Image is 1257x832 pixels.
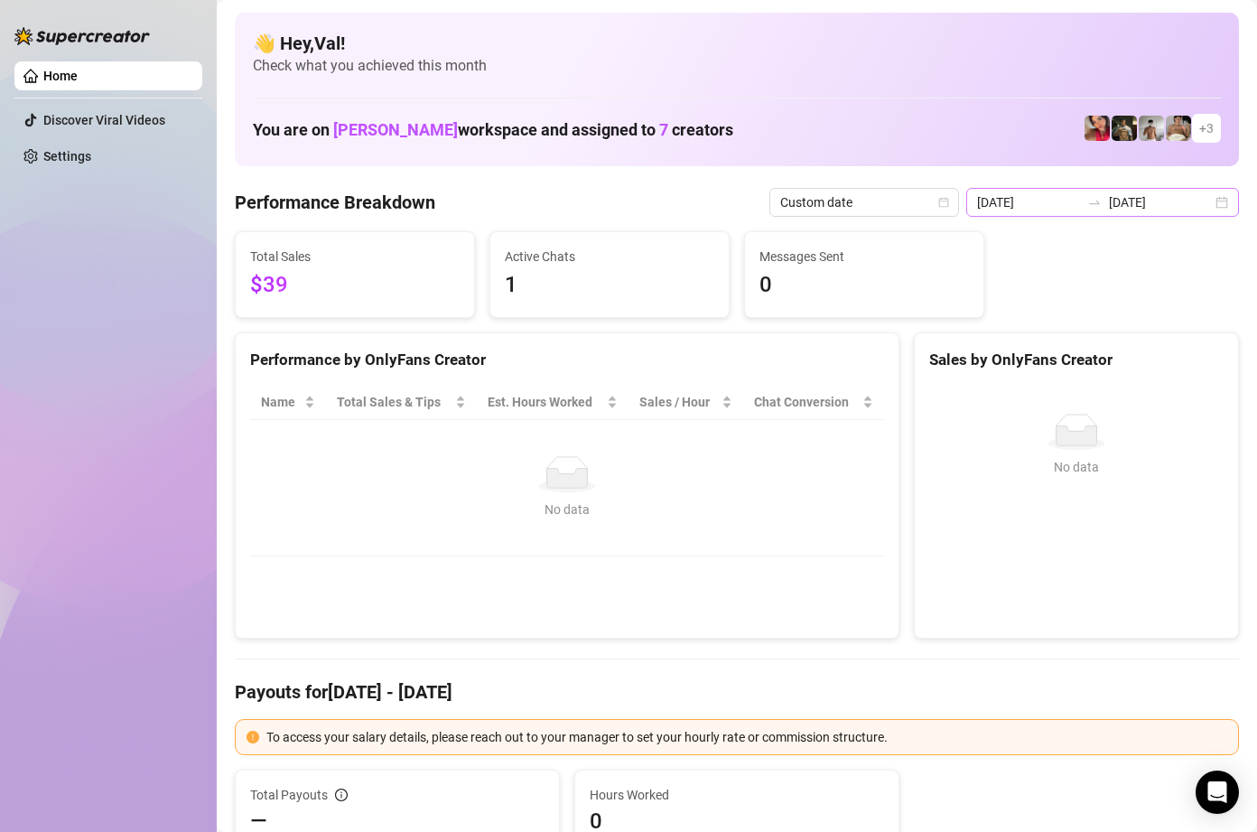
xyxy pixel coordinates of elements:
span: swap-right [1087,195,1102,210]
div: No data [268,500,866,519]
span: Chat Conversion [754,392,859,412]
span: 0 [759,268,969,303]
span: Total Sales & Tips [337,392,452,412]
span: Sales / Hour [639,392,718,412]
span: Custom date [780,189,948,216]
div: Est. Hours Worked [488,392,603,412]
span: exclamation-circle [247,731,259,743]
a: Home [43,69,78,83]
input: End date [1109,192,1212,212]
span: Total Sales [250,247,460,266]
img: Tony [1112,116,1137,141]
div: To access your salary details, please reach out to your manager to set your hourly rate or commis... [266,727,1227,747]
span: Messages Sent [759,247,969,266]
div: Sales by OnlyFans Creator [929,348,1224,372]
span: Active Chats [505,247,714,266]
span: $39 [250,268,460,303]
th: Sales / Hour [628,385,743,420]
th: Chat Conversion [743,385,884,420]
th: Name [250,385,326,420]
span: Hours Worked [590,785,884,805]
a: Discover Viral Videos [43,113,165,127]
img: Aussieboy_jfree [1166,116,1191,141]
input: Start date [977,192,1080,212]
h4: Performance Breakdown [235,190,435,215]
span: Name [261,392,301,412]
span: to [1087,195,1102,210]
span: info-circle [335,789,348,801]
div: Open Intercom Messenger [1196,771,1239,814]
span: [PERSON_NAME] [333,120,458,139]
h4: 👋 Hey, Val ! [253,31,1221,56]
div: No data [936,457,1216,477]
a: Settings [43,149,91,164]
img: logo-BBDzfeDw.svg [14,27,150,45]
img: Vanessa [1085,116,1110,141]
span: Total Payouts [250,785,328,805]
span: 1 [505,268,714,303]
div: Performance by OnlyFans Creator [250,348,884,372]
h4: Payouts for [DATE] - [DATE] [235,679,1239,705]
span: 7 [659,120,668,139]
span: + 3 [1199,118,1214,138]
h1: You are on workspace and assigned to creators [253,120,733,140]
span: calendar [938,197,949,208]
span: Check what you achieved this month [253,56,1221,76]
th: Total Sales & Tips [326,385,477,420]
img: aussieboy_j [1139,116,1164,141]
